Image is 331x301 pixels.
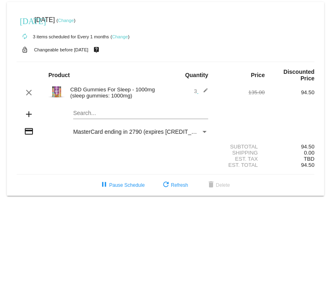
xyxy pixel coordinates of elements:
small: ( ) [57,18,76,23]
button: Delete [200,178,237,193]
input: Search... [73,110,208,117]
mat-icon: autorenew [20,32,30,42]
span: [DATE] [35,16,55,23]
mat-icon: credit_card [24,126,34,136]
strong: Discounted Price [283,69,314,82]
mat-icon: add [24,109,34,119]
button: Refresh [155,178,194,193]
div: 135.00 [215,89,265,95]
button: Pause Schedule [93,178,151,193]
div: Shipping [215,150,265,156]
span: Pause Schedule [99,182,144,188]
mat-icon: delete [206,180,216,190]
span: Refresh [161,182,188,188]
span: 94.50 [301,162,314,168]
a: Change [112,34,128,39]
mat-select: Payment Method [73,128,208,135]
div: Est. Total [215,162,265,168]
mat-icon: edit [198,88,208,97]
a: Change [58,18,74,23]
mat-icon: pause [99,180,109,190]
div: CBD Gummies For Sleep - 1000mg (sleep gummies: 1000mg) [66,86,165,99]
span: 0.00 [304,150,315,156]
mat-icon: live_help [91,44,101,55]
span: TBD [304,156,314,162]
small: Changeable before [DATE] [34,47,89,52]
small: ( ) [111,34,130,39]
strong: Price [251,72,265,78]
strong: Product [48,72,70,78]
small: 3 items scheduled for Every 1 months [17,34,109,39]
mat-icon: [DATE] [20,15,30,25]
div: Est. Tax [215,156,265,162]
div: 94.50 [265,89,314,95]
div: 94.50 [265,144,314,150]
img: image_6483441-1.jpg [48,84,65,100]
div: Subtotal [215,144,265,150]
strong: Quantity [185,72,208,78]
mat-icon: refresh [161,180,171,190]
span: MasterCard ending in 2790 (expires [CREDIT_CARD_DATA]) [73,128,229,135]
span: 3 [194,88,208,94]
mat-icon: clear [24,88,34,97]
mat-icon: lock_open [20,44,30,55]
span: Delete [206,182,230,188]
